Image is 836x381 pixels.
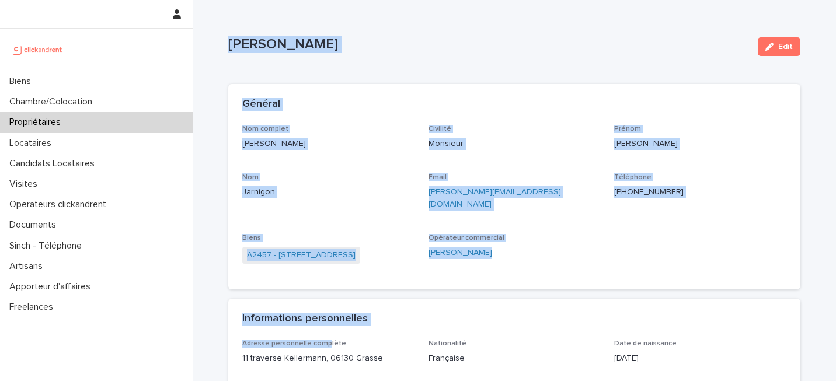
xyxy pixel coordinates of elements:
[5,117,70,128] p: Propriétaires
[429,352,601,365] p: Française
[5,138,61,149] p: Locataires
[5,76,40,87] p: Biens
[5,199,116,210] p: Operateurs clickandrent
[614,174,652,181] span: Téléphone
[247,249,356,261] a: A2457 - [STREET_ADDRESS]
[429,340,466,347] span: Nationalité
[5,96,102,107] p: Chambre/Colocation
[5,158,104,169] p: Candidats Locataires
[228,36,748,53] p: [PERSON_NAME]
[242,138,414,150] p: [PERSON_NAME]
[429,138,601,150] p: Monsieur
[242,186,414,198] p: Jarnigon
[242,235,261,242] span: Biens
[242,125,288,132] span: Nom complet
[778,43,793,51] span: Edit
[5,261,52,272] p: Artisans
[242,313,368,326] h2: Informations personnelles
[242,340,346,347] span: Adresse personnelle complète
[758,37,800,56] button: Edit
[5,179,47,190] p: Visites
[429,174,447,181] span: Email
[242,174,259,181] span: Nom
[614,138,786,150] p: [PERSON_NAME]
[614,186,786,198] p: [PHONE_NUMBER]
[5,240,91,251] p: Sinch - Téléphone
[429,235,504,242] span: Opérateur commercial
[614,125,641,132] span: Prénom
[5,281,100,292] p: Apporteur d'affaires
[429,188,561,208] a: [PERSON_NAME][EMAIL_ADDRESS][DOMAIN_NAME]
[5,302,62,313] p: Freelances
[429,247,492,259] a: [PERSON_NAME]
[614,352,786,365] p: [DATE]
[5,219,65,230] p: Documents
[242,352,414,365] p: 11 traverse Kellermann, 06130 Grasse
[9,38,66,61] img: UCB0brd3T0yccxBKYDjQ
[242,98,280,111] h2: Général
[429,125,451,132] span: Civilité
[614,340,677,347] span: Date de naissance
